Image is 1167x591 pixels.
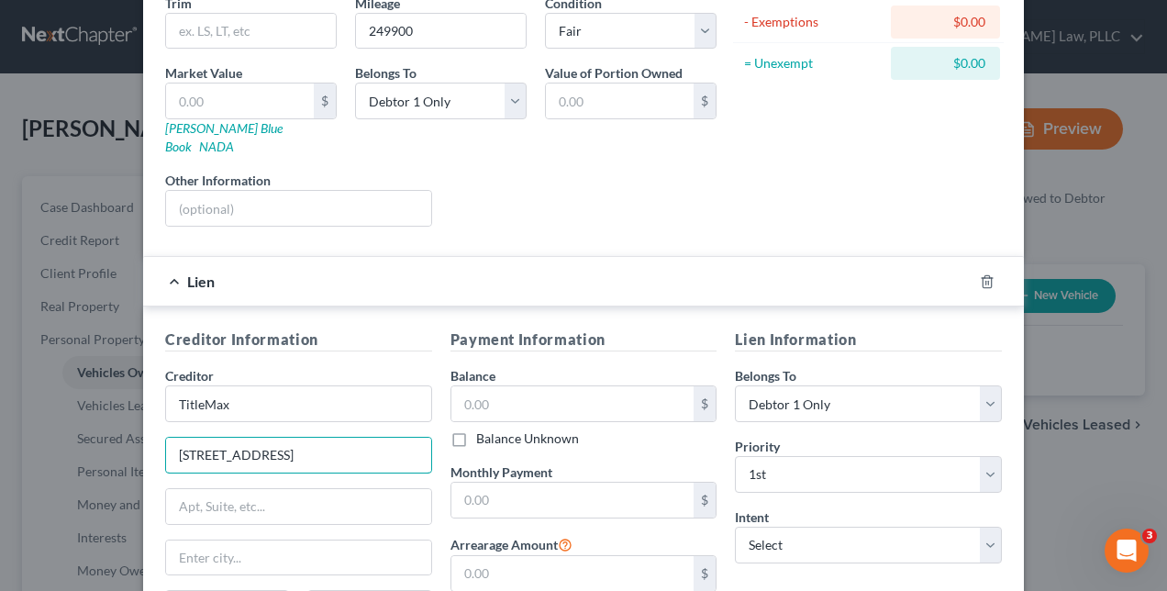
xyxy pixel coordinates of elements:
div: $ [694,84,716,118]
a: NADA [199,139,234,154]
input: Search creditor by name... [165,385,432,422]
label: Balance Unknown [476,429,579,448]
input: -- [356,14,526,49]
input: (optional) [166,191,431,226]
h5: Lien Information [735,329,1002,351]
a: [PERSON_NAME] Blue Book [165,120,283,154]
label: Balance [450,366,495,385]
div: - Exemptions [744,13,883,31]
div: $ [694,483,716,518]
input: 0.00 [451,483,695,518]
div: $ [314,84,336,118]
span: Belongs To [355,65,417,81]
iframe: Intercom live chat [1105,529,1149,573]
input: ex. LS, LT, etc [166,14,336,49]
label: Monthly Payment [450,463,552,482]
div: $ [694,386,716,421]
input: 0.00 [451,556,695,591]
label: Intent [735,507,769,527]
input: 0.00 [451,386,695,421]
h5: Payment Information [450,329,717,351]
h5: Creditor Information [165,329,432,351]
label: Market Value [165,63,242,83]
span: Lien [187,273,215,290]
div: $ [694,556,716,591]
span: Creditor [165,368,214,384]
div: $0.00 [906,54,985,72]
div: $0.00 [906,13,985,31]
input: Enter address... [166,438,431,473]
span: 3 [1142,529,1157,543]
label: Other Information [165,171,271,190]
span: Belongs To [735,368,796,384]
label: Arrearage Amount [450,533,572,555]
input: 0.00 [546,84,694,118]
input: Apt, Suite, etc... [166,489,431,524]
div: = Unexempt [744,54,883,72]
input: Enter city... [166,541,431,575]
input: 0.00 [166,84,314,118]
span: Priority [735,439,780,454]
label: Value of Portion Owned [545,63,683,83]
